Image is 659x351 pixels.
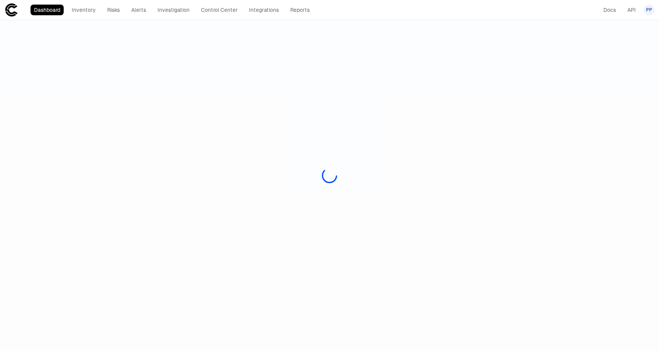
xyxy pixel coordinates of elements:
a: Investigation [154,5,193,15]
a: Reports [287,5,313,15]
a: Control Center [198,5,241,15]
a: Integrations [246,5,282,15]
a: Alerts [128,5,149,15]
span: PP [646,7,652,13]
button: PP [644,5,654,15]
a: Docs [600,5,619,15]
a: Risks [104,5,123,15]
a: API [624,5,639,15]
a: Inventory [68,5,99,15]
a: Dashboard [31,5,64,15]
